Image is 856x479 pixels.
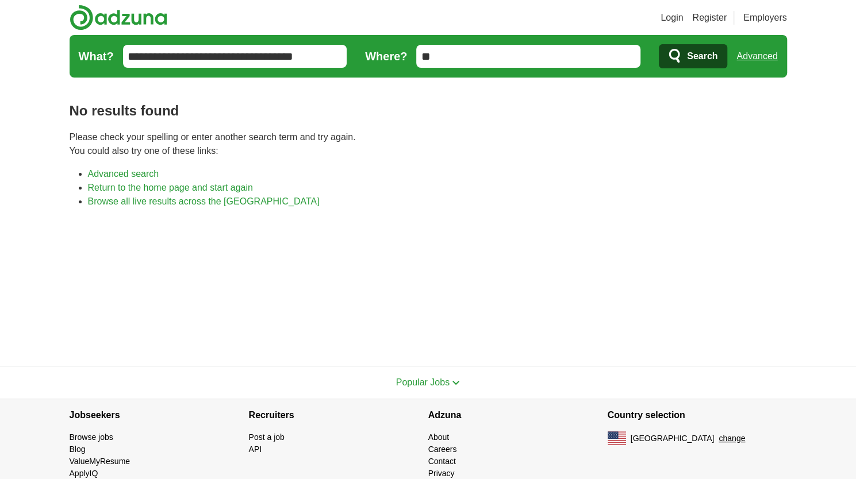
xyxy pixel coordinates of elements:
[719,432,745,445] button: change
[249,432,285,442] a: Post a job
[70,432,113,442] a: Browse jobs
[631,432,715,445] span: [GEOGRAPHIC_DATA]
[692,11,727,25] a: Register
[608,399,787,431] h4: Country selection
[249,445,262,454] a: API
[428,432,450,442] a: About
[70,457,130,466] a: ValueMyResume
[743,11,787,25] a: Employers
[88,169,159,179] a: Advanced search
[70,5,167,30] img: Adzuna logo
[687,45,717,68] span: Search
[365,48,407,65] label: Where?
[70,469,98,478] a: ApplyIQ
[428,469,455,478] a: Privacy
[88,196,320,206] a: Browse all live results across the [GEOGRAPHIC_DATA]
[659,44,727,68] button: Search
[79,48,114,65] label: What?
[736,45,777,68] a: Advanced
[428,457,456,466] a: Contact
[452,380,460,385] img: toggle icon
[70,130,787,158] p: Please check your spelling or enter another search term and try again. You could also try one of ...
[88,183,253,192] a: Return to the home page and start again
[70,101,787,121] h1: No results found
[608,431,626,445] img: US flag
[70,218,787,347] iframe: Ads by Google
[428,445,457,454] a: Careers
[396,377,450,387] span: Popular Jobs
[661,11,683,25] a: Login
[70,445,86,454] a: Blog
